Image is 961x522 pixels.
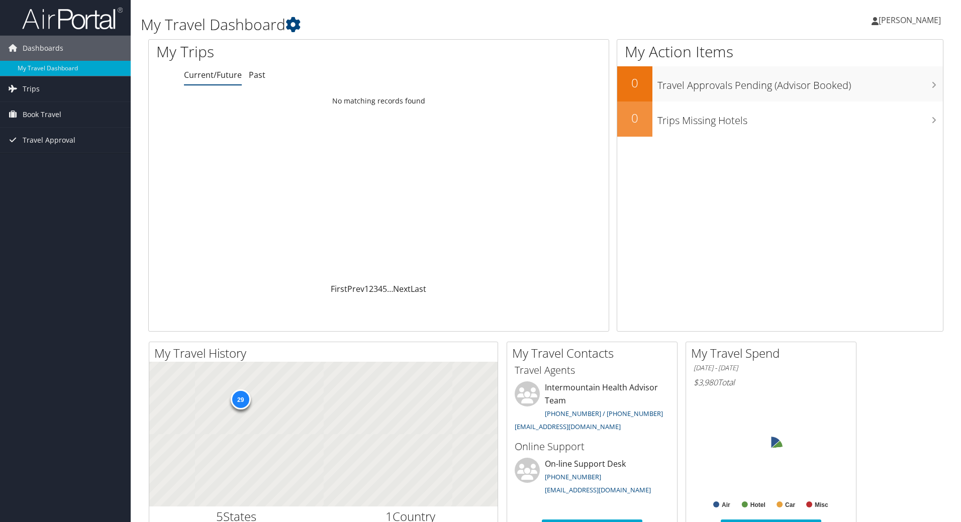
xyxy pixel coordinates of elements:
[750,501,765,508] text: Hotel
[23,76,40,101] span: Trips
[691,345,856,362] h2: My Travel Spend
[184,69,242,80] a: Current/Future
[369,283,373,294] a: 2
[515,422,621,431] a: [EMAIL_ADDRESS][DOMAIN_NAME]
[657,109,943,128] h3: Trips Missing Hotels
[617,41,943,62] h1: My Action Items
[382,283,387,294] a: 5
[545,485,651,494] a: [EMAIL_ADDRESS][DOMAIN_NAME]
[378,283,382,294] a: 4
[872,5,951,35] a: [PERSON_NAME]
[387,283,393,294] span: …
[347,283,364,294] a: Prev
[23,128,75,153] span: Travel Approval
[22,7,123,30] img: airportal-logo.png
[785,501,795,508] text: Car
[510,458,675,499] li: On-line Support Desk
[230,389,250,409] div: 29
[694,363,848,373] h6: [DATE] - [DATE]
[512,345,677,362] h2: My Travel Contacts
[331,283,347,294] a: First
[411,283,426,294] a: Last
[617,74,652,91] h2: 0
[815,501,828,508] text: Misc
[545,472,601,481] a: [PHONE_NUMBER]
[249,69,265,80] a: Past
[722,501,730,508] text: Air
[617,110,652,127] h2: 0
[617,66,943,101] a: 0Travel Approvals Pending (Advisor Booked)
[141,14,681,35] h1: My Travel Dashboard
[393,283,411,294] a: Next
[515,440,669,454] h3: Online Support
[149,92,609,110] td: No matching records found
[23,36,63,61] span: Dashboards
[694,377,848,388] h6: Total
[879,15,941,26] span: [PERSON_NAME]
[154,345,498,362] h2: My Travel History
[617,101,943,137] a: 0Trips Missing Hotels
[156,41,410,62] h1: My Trips
[510,381,675,435] li: Intermountain Health Advisor Team
[694,377,718,388] span: $3,980
[23,102,61,127] span: Book Travel
[373,283,378,294] a: 3
[364,283,369,294] a: 1
[515,363,669,377] h3: Travel Agents
[545,409,663,418] a: [PHONE_NUMBER] / [PHONE_NUMBER]
[657,73,943,92] h3: Travel Approvals Pending (Advisor Booked)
